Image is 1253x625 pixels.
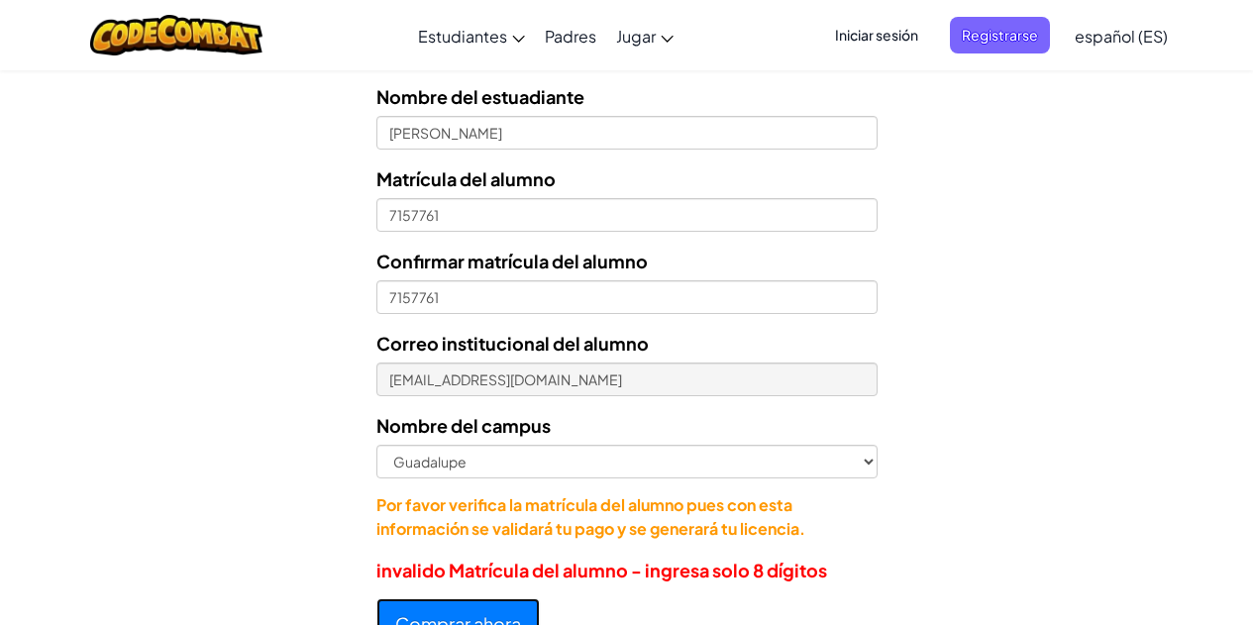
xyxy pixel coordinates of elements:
[376,414,551,437] font: Nombre del campus
[535,9,606,62] a: Padres
[376,332,649,355] font: Correo institucional del alumno
[1065,9,1178,62] a: español (ES)
[408,9,535,62] a: Estudiantes
[376,85,584,108] font: Nombre del estuadiante
[376,494,805,539] font: Por favor verifica la matrícula del alumno pues con esta información se validará tu pago y se gen...
[606,9,683,62] a: Jugar
[418,26,507,47] font: Estudiantes
[835,26,918,44] font: Iniciar sesión
[376,559,827,581] font: invalido Matrícula del alumno - ingresa solo 8 dígitos
[545,26,596,47] font: Padres
[376,167,556,190] font: Matrícula del alumno
[823,17,930,53] button: Iniciar sesión
[376,250,648,272] font: Confirmar matrícula del alumno
[962,26,1038,44] font: Registrarse
[950,17,1050,53] button: Registrarse
[90,15,263,55] img: Logotipo de CodeCombat
[616,26,656,47] font: Jugar
[1075,26,1168,47] font: español (ES)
